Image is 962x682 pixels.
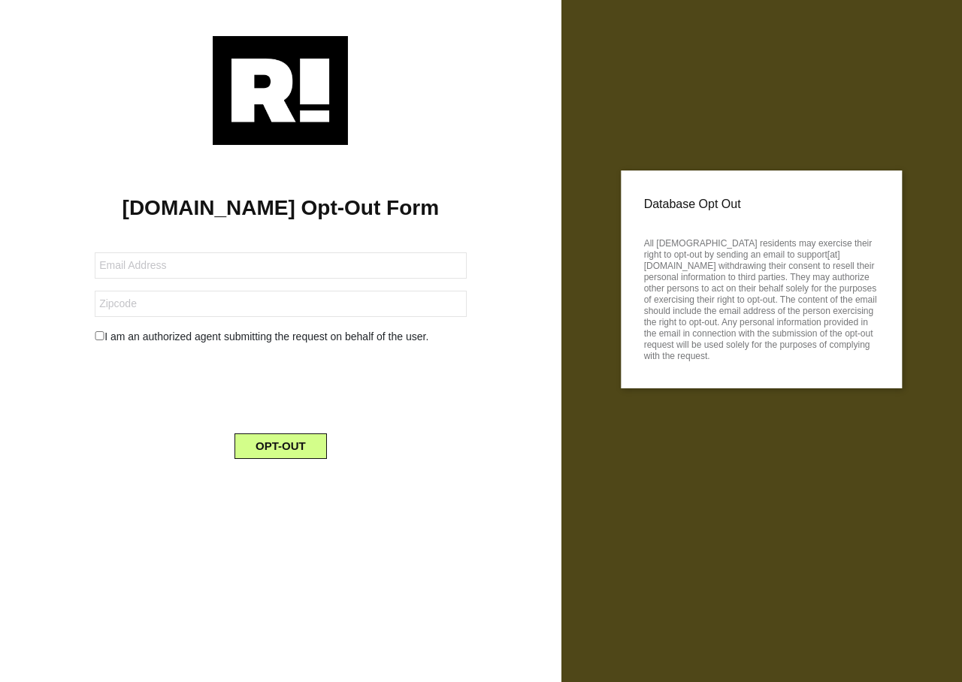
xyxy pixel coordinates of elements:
[95,252,466,279] input: Email Address
[166,357,395,415] iframe: reCAPTCHA
[23,195,539,221] h1: [DOMAIN_NAME] Opt-Out Form
[234,433,327,459] button: OPT-OUT
[95,291,466,317] input: Zipcode
[644,193,879,216] p: Database Opt Out
[213,36,348,145] img: Retention.com
[644,234,879,362] p: All [DEMOGRAPHIC_DATA] residents may exercise their right to opt-out by sending an email to suppo...
[83,329,477,345] div: I am an authorized agent submitting the request on behalf of the user.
